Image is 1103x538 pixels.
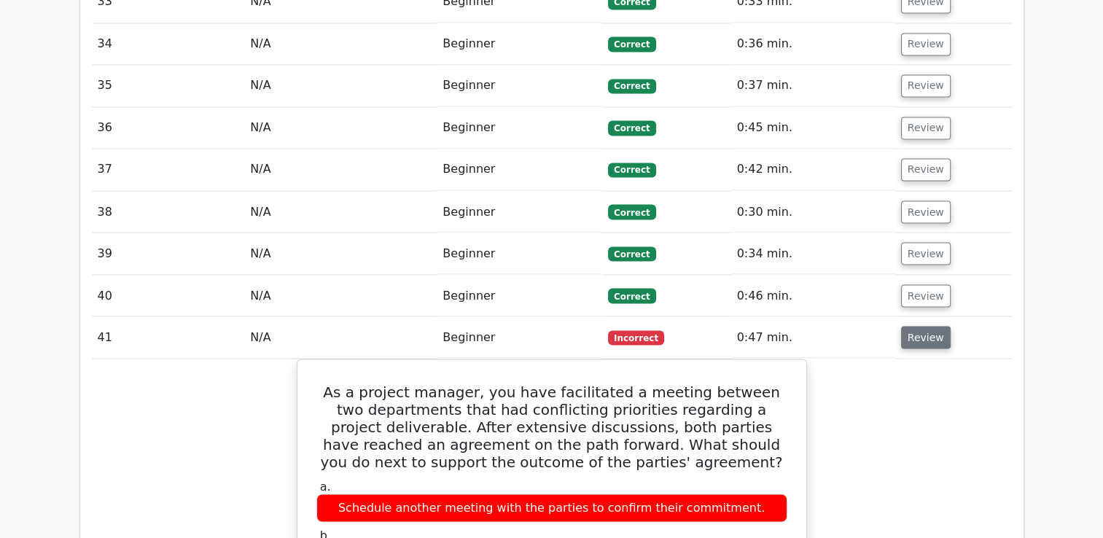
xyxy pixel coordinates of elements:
[244,23,437,65] td: N/A
[901,242,951,265] button: Review
[92,65,245,106] td: 35
[437,316,602,358] td: Beginner
[901,33,951,55] button: Review
[608,288,655,303] span: Correct
[608,36,655,51] span: Correct
[244,233,437,274] td: N/A
[92,149,245,190] td: 37
[901,284,951,307] button: Review
[437,65,602,106] td: Beginner
[901,326,951,348] button: Review
[244,275,437,316] td: N/A
[244,316,437,358] td: N/A
[437,149,602,190] td: Beginner
[244,149,437,190] td: N/A
[437,191,602,233] td: Beginner
[608,330,664,345] span: Incorrect
[608,120,655,135] span: Correct
[92,275,245,316] td: 40
[316,494,787,522] div: Schedule another meeting with the parties to confirm their commitment.
[244,65,437,106] td: N/A
[437,107,602,149] td: Beginner
[901,117,951,139] button: Review
[437,275,602,316] td: Beginner
[92,107,245,149] td: 36
[244,107,437,149] td: N/A
[244,191,437,233] td: N/A
[731,233,895,274] td: 0:34 min.
[92,316,245,358] td: 41
[437,233,602,274] td: Beginner
[315,383,789,470] h5: As a project manager, you have facilitated a meeting between two departments that had conflicting...
[437,23,602,65] td: Beginner
[92,233,245,274] td: 39
[608,79,655,93] span: Correct
[731,107,895,149] td: 0:45 min.
[901,74,951,97] button: Review
[608,163,655,177] span: Correct
[731,316,895,358] td: 0:47 min.
[92,191,245,233] td: 38
[731,65,895,106] td: 0:37 min.
[731,149,895,190] td: 0:42 min.
[901,200,951,223] button: Review
[731,23,895,65] td: 0:36 min.
[731,275,895,316] td: 0:46 min.
[901,158,951,181] button: Review
[320,479,331,493] span: a.
[92,23,245,65] td: 34
[608,204,655,219] span: Correct
[731,191,895,233] td: 0:30 min.
[608,246,655,261] span: Correct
